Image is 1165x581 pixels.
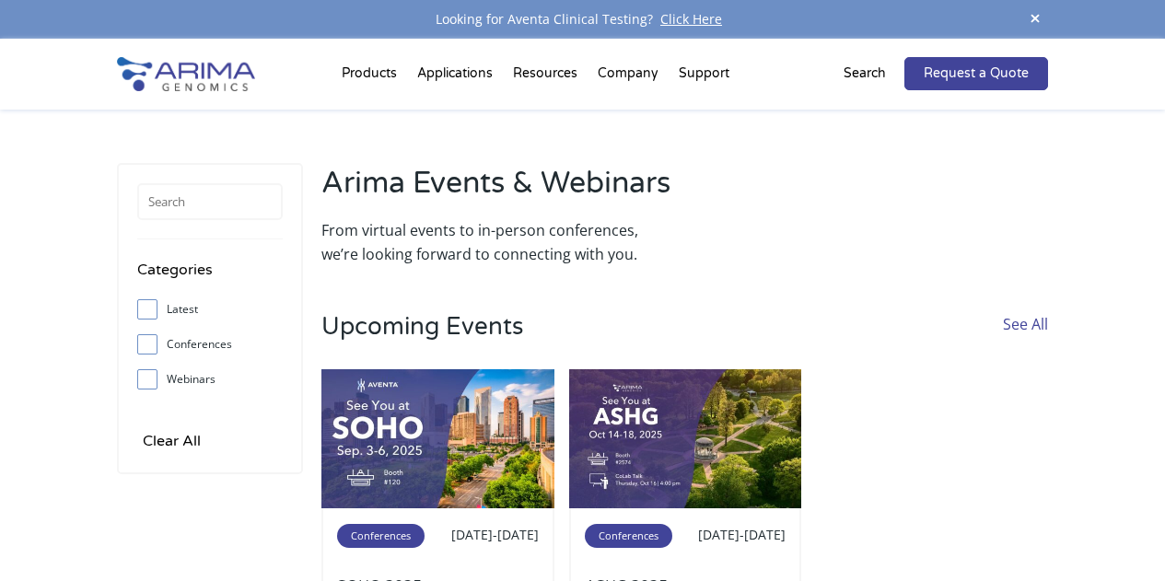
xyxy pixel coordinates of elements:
[137,258,283,296] h4: Categories
[321,163,676,218] h2: Arima Events & Webinars
[137,366,283,393] label: Webinars
[321,369,554,509] img: SOHO-2025-500x300.jpg
[844,62,886,86] p: Search
[337,524,425,548] span: Conferences
[698,526,786,543] span: [DATE]-[DATE]
[451,526,539,543] span: [DATE]-[DATE]
[321,312,523,369] h3: Upcoming Events
[117,57,255,91] img: Arima-Genomics-logo
[1003,312,1048,369] a: See All
[137,183,283,220] input: Search
[585,524,672,548] span: Conferences
[321,218,676,266] p: From virtual events to in-person conferences, we’re looking forward to connecting with you.
[137,331,283,358] label: Conferences
[137,428,206,454] input: Clear All
[569,369,802,509] img: ashg-2025-500x300.jpg
[137,296,283,323] label: Latest
[904,57,1048,90] a: Request a Quote
[653,10,729,28] a: Click Here
[117,7,1049,31] div: Looking for Aventa Clinical Testing?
